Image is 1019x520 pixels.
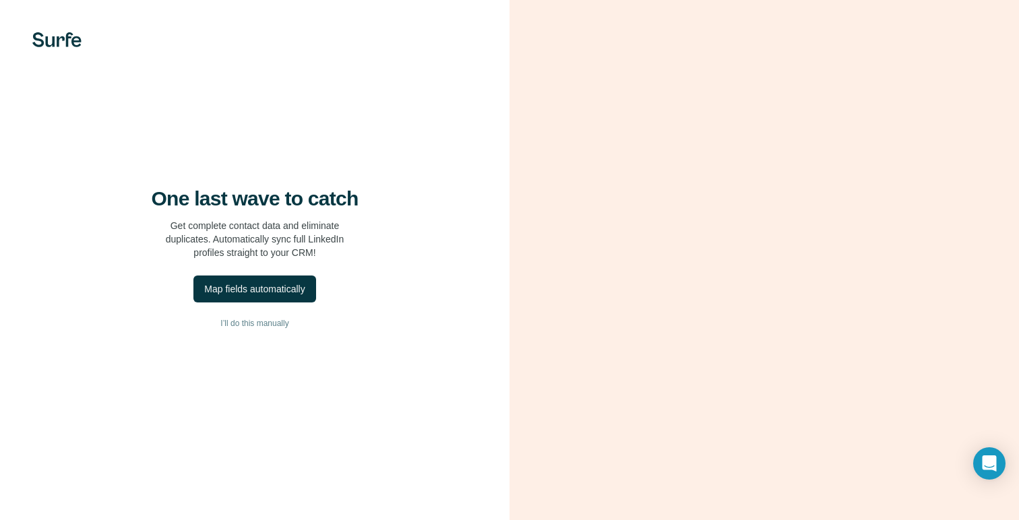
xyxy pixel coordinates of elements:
img: Surfe's logo [32,32,82,47]
p: Get complete contact data and eliminate duplicates. Automatically sync full LinkedIn profiles str... [166,219,344,259]
div: Map fields automatically [204,282,305,296]
h4: One last wave to catch [152,187,359,211]
span: I’ll do this manually [220,317,288,329]
button: Map fields automatically [193,275,315,302]
button: I’ll do this manually [27,313,483,333]
div: Open Intercom Messenger [973,447,1006,480]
